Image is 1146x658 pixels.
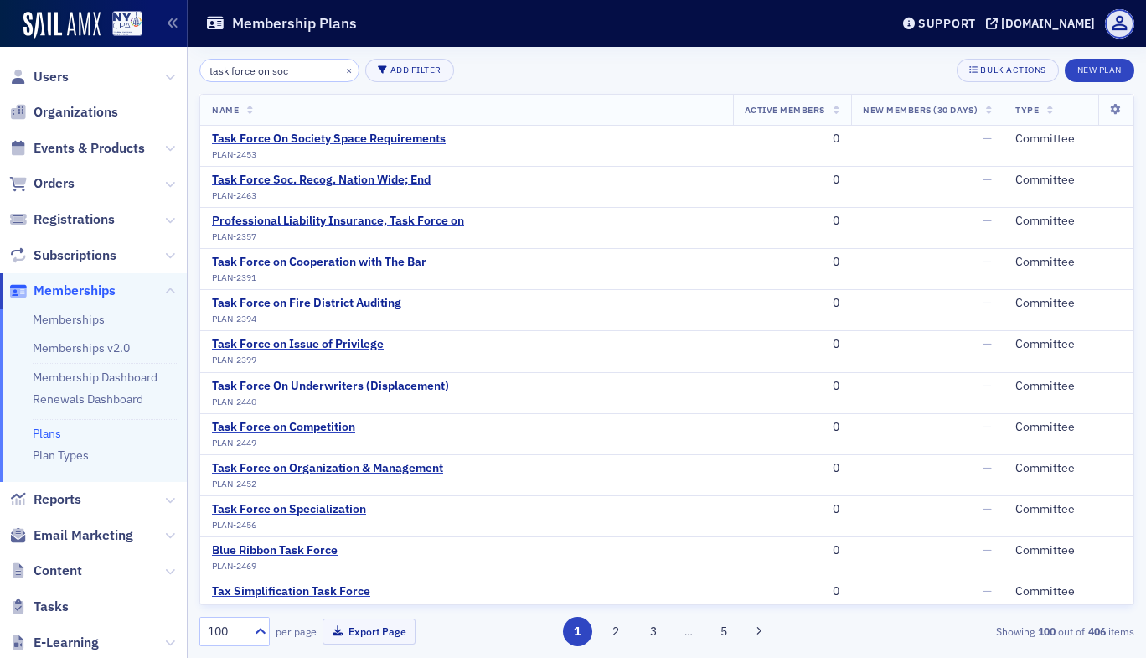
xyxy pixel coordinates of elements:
span: — [983,419,992,434]
span: Email Marketing [34,526,133,545]
strong: 406 [1085,624,1108,639]
span: — [983,213,992,228]
a: Plan Types [33,448,89,463]
span: PLAN-2440 [212,396,256,407]
span: Name [212,104,239,116]
input: Search… [199,59,359,82]
span: Registrations [34,210,115,229]
div: 0 [745,337,839,352]
span: PLAN-2456 [212,520,256,531]
strong: 100 [1035,624,1058,639]
div: Committee [1015,461,1122,476]
div: 0 [745,543,839,558]
span: Organizations [34,103,118,122]
button: × [342,62,357,77]
a: Professional Liability Insurance, Task Force on [212,214,464,229]
div: 0 [745,214,839,229]
div: Committee [1015,173,1122,188]
img: SailAMX [23,12,101,39]
span: Users [34,68,69,86]
a: Tax Simplification Task Force [212,584,370,599]
a: Task Force on Cooperation with The Bar [212,255,426,270]
span: Tasks [34,598,69,616]
div: 100 [208,623,245,640]
div: 0 [745,584,839,599]
span: PLAN-2399 [212,355,256,365]
a: Users [9,68,69,86]
span: — [983,460,992,475]
span: — [983,131,992,146]
span: — [983,172,992,187]
span: — [983,254,992,269]
span: PLAN-2394 [212,313,256,324]
span: PLAN-2488 [212,602,256,613]
span: Type [1015,104,1039,116]
span: — [983,295,992,310]
a: Renewals Dashboard [33,391,143,407]
button: New Plan [1065,59,1134,82]
span: — [983,336,992,351]
a: Plans [33,426,61,441]
a: Content [9,562,82,580]
span: E-Learning [34,634,99,652]
button: 3 [639,617,668,646]
span: Events & Products [34,139,145,158]
img: SailAMX [112,11,142,37]
span: … [677,624,700,639]
div: 0 [745,420,839,435]
span: Profile [1105,9,1134,39]
a: Events & Products [9,139,145,158]
a: New Plan [1065,61,1134,76]
a: Task Force On Society Space Requirements [212,132,446,147]
div: [DOMAIN_NAME] [1001,16,1095,31]
button: Export Page [323,619,416,645]
a: Task Force on Issue of Privilege [212,337,384,352]
div: 0 [745,255,839,270]
a: View Homepage [101,11,142,39]
span: — [983,378,992,393]
a: Blue Ribbon Task Force [212,543,338,558]
div: Committee [1015,502,1122,517]
span: PLAN-2463 [212,190,256,201]
button: 5 [710,617,739,646]
button: [DOMAIN_NAME] [986,18,1101,29]
span: PLAN-2469 [212,561,256,572]
a: Task Force on Organization & Management [212,461,443,476]
span: PLAN-2452 [212,479,256,490]
a: Tasks [9,598,69,616]
span: Orders [34,174,75,193]
div: Committee [1015,337,1122,352]
div: 0 [745,502,839,517]
a: Task Force Soc. Recog. Nation Wide; End [212,173,431,188]
div: Bulk Actions [980,65,1045,75]
a: Registrations [9,210,115,229]
span: PLAN-2453 [212,149,256,160]
span: Content [34,562,82,580]
a: Email Marketing [9,526,133,545]
span: — [983,501,992,516]
a: Subscriptions [9,246,116,265]
button: 1 [563,617,592,646]
span: — [983,542,992,557]
a: Organizations [9,103,118,122]
a: Task Force on Specialization [212,502,366,517]
button: 2 [601,617,630,646]
div: Committee [1015,584,1122,599]
a: Memberships v2.0 [33,340,130,355]
div: Showing out of items [834,624,1134,639]
a: Membership Dashboard [33,370,157,385]
span: PLAN-2391 [212,272,256,283]
div: Committee [1015,379,1122,394]
button: Add Filter [365,59,454,82]
a: E-Learning [9,634,99,652]
div: 0 [745,379,839,394]
div: 0 [745,461,839,476]
span: Memberships [34,282,116,300]
div: Committee [1015,420,1122,435]
a: Reports [9,490,81,509]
